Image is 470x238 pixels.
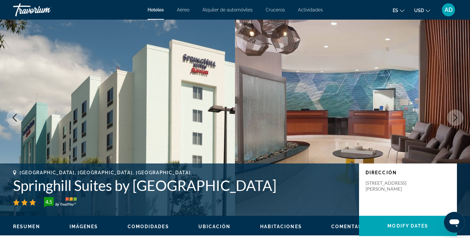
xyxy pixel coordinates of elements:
iframe: Button to launch messaging window [444,212,465,233]
button: Change currency [414,6,430,15]
span: Ubicación [198,224,231,229]
button: User Menu [440,3,457,17]
div: 4.5 [42,198,55,206]
span: Comodidades [128,224,169,229]
button: Previous image [7,110,23,126]
h1: Springhill Suites by [GEOGRAPHIC_DATA] [13,177,352,194]
a: Alquiler de automóviles [202,7,253,12]
a: Aéreo [177,7,189,12]
span: Comentarios [331,224,372,229]
button: Comodidades [128,224,169,229]
button: Habitaciones [260,224,302,229]
span: AD [445,7,453,13]
a: Cruceros [266,7,285,12]
a: Actividades [298,7,323,12]
span: [GEOGRAPHIC_DATA], [GEOGRAPHIC_DATA], [GEOGRAPHIC_DATA] [20,170,191,175]
img: TrustYou guest rating badge [44,197,77,208]
a: Travorium [13,1,78,18]
span: Resumen [13,224,40,229]
span: es [393,8,398,13]
span: Imágenes [70,224,98,229]
span: USD [414,8,424,13]
button: Ubicación [198,224,231,229]
button: Change language [393,6,404,15]
button: Next image [447,110,463,126]
span: Habitaciones [260,224,302,229]
button: Comentarios [331,224,372,229]
span: Modify Dates [387,223,428,229]
a: Hoteles [148,7,164,12]
p: Dirección [366,170,450,175]
button: Imágenes [70,224,98,229]
button: Modify Dates [359,216,457,236]
p: [STREET_ADDRESS][PERSON_NAME] [366,180,418,192]
button: Resumen [13,224,40,229]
